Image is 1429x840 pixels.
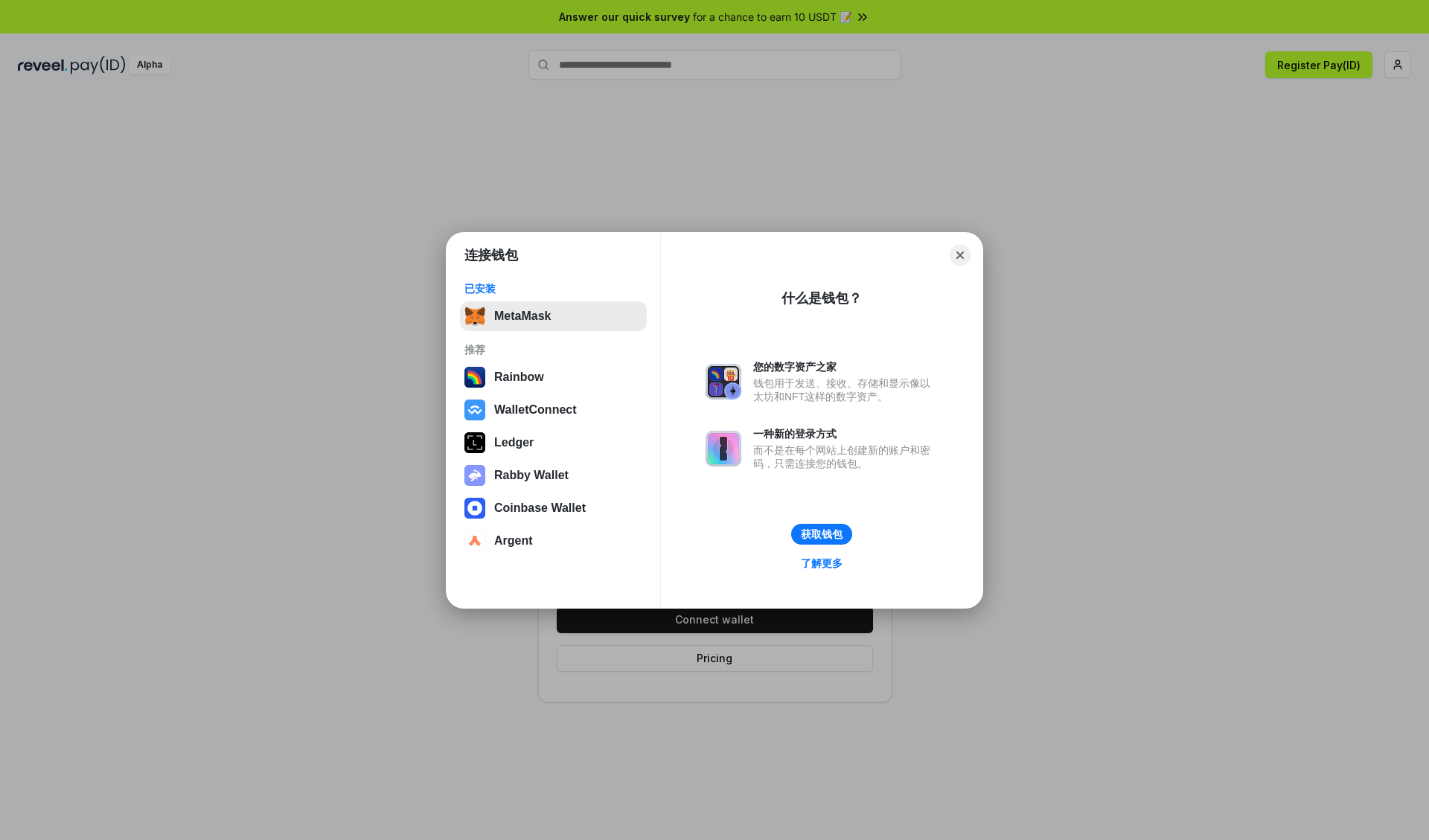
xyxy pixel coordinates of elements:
[950,245,971,266] button: Close
[706,431,741,467] img: svg+xml,%3Csvg%20xmlns%3D%22http%3A%2F%2Fwww.w3.org%2F2000%2Fsvg%22%20fill%3D%22none%22%20viewBox...
[464,306,485,327] img: svg+xml,%3Csvg%20fill%3D%22none%22%20height%3D%2233%22%20viewBox%3D%220%200%2035%2033%22%20width%...
[464,343,642,356] div: 推荐
[753,443,938,470] div: 而不是在每个网站上创建新的账户和密码，只需连接您的钱包。
[464,432,485,453] img: svg+xml,%3Csvg%20xmlns%3D%22http%3A%2F%2Fwww.w3.org%2F2000%2Fsvg%22%20width%3D%2228%22%20height%3...
[801,528,843,541] div: 获取钱包
[464,367,485,388] img: svg+xml,%3Csvg%20width%3D%22120%22%20height%3D%22120%22%20viewBox%3D%220%200%20120%20120%22%20fil...
[791,524,852,545] button: 获取钱包
[460,395,647,425] button: WalletConnect
[753,376,938,403] div: 钱包用于发送、接收、存储和显示像以太坊和NFT这样的数字资产。
[494,310,551,323] div: MetaMask
[464,498,485,519] img: svg+xml,%3Csvg%20width%3D%2228%22%20height%3D%2228%22%20viewBox%3D%220%200%2028%2028%22%20fill%3D...
[460,461,647,490] button: Rabby Wallet
[464,530,485,551] img: svg+xml,%3Csvg%20width%3D%2228%22%20height%3D%2228%22%20viewBox%3D%220%200%2028%2028%22%20fill%3D...
[464,246,518,264] h1: 连接钱包
[460,526,647,556] button: Argent
[753,360,938,373] div: 您的数字资产之家
[464,465,485,486] img: svg+xml,%3Csvg%20xmlns%3D%22http%3A%2F%2Fwww.w3.org%2F2000%2Fsvg%22%20fill%3D%22none%22%20viewBox...
[460,493,647,523] button: Coinbase Wallet
[792,554,851,573] a: 了解更多
[801,557,843,570] div: 了解更多
[706,364,741,400] img: svg+xml,%3Csvg%20xmlns%3D%22http%3A%2F%2Fwww.w3.org%2F2000%2Fsvg%22%20fill%3D%22none%22%20viewBox...
[494,469,569,482] div: Rabby Wallet
[494,534,533,548] div: Argent
[494,371,544,384] div: Rainbow
[460,301,647,331] button: MetaMask
[494,403,577,417] div: WalletConnect
[460,362,647,392] button: Rainbow
[753,427,938,440] div: 一种新的登录方式
[494,501,586,515] div: Coinbase Wallet
[494,436,534,449] div: Ledger
[781,289,862,307] div: 什么是钱包？
[464,400,485,420] img: svg+xml,%3Csvg%20width%3D%2228%22%20height%3D%2228%22%20viewBox%3D%220%200%2028%2028%22%20fill%3D...
[460,428,647,458] button: Ledger
[464,282,642,295] div: 已安装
